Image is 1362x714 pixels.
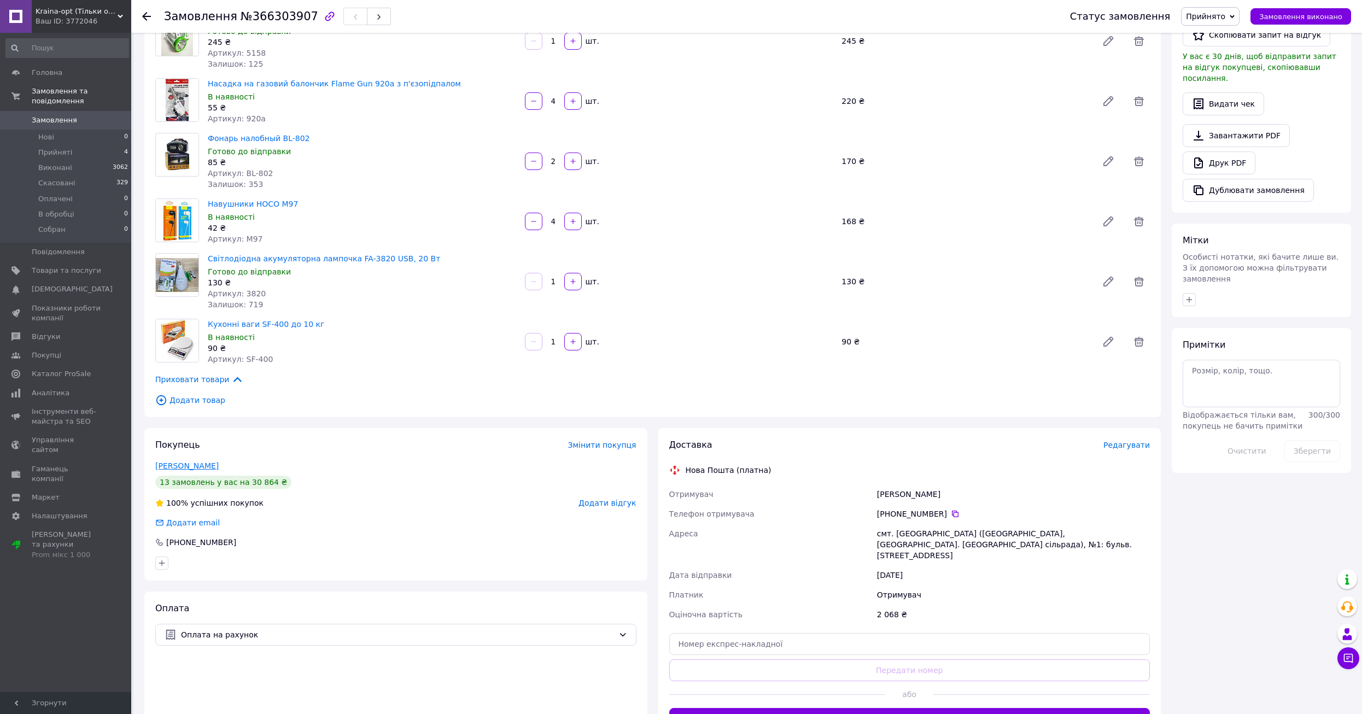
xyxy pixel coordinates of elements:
span: 3062 [113,163,128,173]
a: [PERSON_NAME] [155,461,219,470]
span: Редагувати [1103,441,1150,449]
div: шт. [583,336,600,347]
div: смт. [GEOGRAPHIC_DATA] ([GEOGRAPHIC_DATA], [GEOGRAPHIC_DATA]. [GEOGRAPHIC_DATA] сільрада), №1: бу... [875,524,1152,565]
a: Світлодіодна акумуляторна лампочка FA-3820 USB, 20 Вт [208,254,440,263]
span: Доставка [669,440,712,450]
span: Прийнято [1186,12,1225,21]
span: Приховати товари [155,373,243,385]
div: 55 ₴ [208,102,516,113]
div: 42 ₴ [208,223,516,233]
span: Видалити [1128,271,1150,292]
input: Пошук [5,38,129,58]
div: 85 ₴ [208,157,516,168]
span: [DEMOGRAPHIC_DATA] [32,284,113,294]
a: Друк PDF [1183,151,1255,174]
span: Готово до відправки [208,267,291,276]
a: Редагувати [1097,271,1119,292]
div: 220 ₴ [837,93,1093,109]
span: Мітки [1183,235,1209,245]
span: Готово до відправки [208,147,291,156]
span: Додати товар [155,394,1150,406]
span: 4 [124,148,128,157]
span: Артикул: SF-400 [208,355,273,364]
div: 90 ₴ [837,334,1093,349]
span: Отримувач [669,490,714,499]
span: Виконані [38,163,72,173]
span: Додати відгук [578,499,636,507]
span: Скасовані [38,178,75,188]
span: Повідомлення [32,247,85,257]
span: 300 / 300 [1308,411,1340,419]
span: Собран [38,225,66,235]
img: Фонарь налобный BL-802 [165,133,190,176]
span: Особисті нотатки, які бачите лише ви. З їх допомогою можна фільтрувати замовлення [1183,253,1338,283]
span: 0 [124,225,128,235]
div: Додати email [165,517,221,528]
span: Видалити [1128,150,1150,172]
span: Прийняті [38,148,72,157]
span: 0 [124,209,128,219]
span: Головна [32,68,62,78]
div: шт. [583,36,600,46]
span: Замовлення [164,10,237,23]
img: Світлодіодна акумуляторна лампочка FA-3820 USB, 20 Вт [156,258,198,292]
img: Навушники HOCO M97 [156,199,198,242]
span: Оплата на рахунок [181,629,614,641]
a: Редагувати [1097,90,1119,112]
div: [PHONE_NUMBER] [165,537,237,548]
span: Kraina-opt (Тiльки опт, мiн. замов. 2000 грн) [36,7,118,16]
span: Залишок: 719 [208,300,263,309]
a: Фонарь налобный BL-802 [208,134,310,143]
div: Статус замовлення [1070,11,1171,22]
div: [PERSON_NAME] [875,484,1152,504]
a: Завантажити PDF [1183,124,1290,147]
div: Prom мікс 1 000 [32,550,101,560]
span: 0 [124,194,128,204]
span: Замовлення [32,115,77,125]
a: Насадка на газовий балончик Flame Gun 920a з п'єзопідпалом [208,79,461,88]
span: Залишок: 353 [208,180,263,189]
span: Замовлення виконано [1259,13,1342,21]
div: 2 068 ₴ [875,605,1152,624]
div: 168 ₴ [837,214,1093,229]
span: Нові [38,132,54,142]
a: Редагувати [1097,210,1119,232]
span: Відгуки [32,332,60,342]
a: Навушники HOCO M97 [208,200,298,208]
span: В наявності [208,213,255,221]
span: Гаманець компанії [32,464,101,484]
span: Інструменти веб-майстра та SEO [32,407,101,426]
a: Редагувати [1097,30,1119,52]
div: Повернутися назад [142,11,151,22]
span: Дата відправки [669,571,732,580]
img: Насадка на газовий балончик Flame Gun 920a з п'єзопідпалом [156,79,198,121]
div: шт. [583,156,600,167]
img: Кухонні ваги SF-400 до 10 кг [156,319,198,362]
span: Відображається тільки вам, покупець не бачить примітки [1183,411,1302,430]
span: Артикул: 920a [208,114,266,123]
span: або [885,689,933,700]
span: В наявності [208,92,255,101]
img: Портативний кемпінговий ліхтар сонячною батареєю D-5158 [161,13,194,56]
span: Покупець [155,440,200,450]
div: Отримувач [875,585,1152,605]
span: Артикул: BL-802 [208,169,273,178]
span: Управління сайтом [32,435,101,455]
span: Змінити покупця [568,441,636,449]
span: Показники роботи компанії [32,303,101,323]
span: Видалити [1128,90,1150,112]
span: Адреса [669,529,698,538]
span: В наявності [208,333,255,342]
span: [PERSON_NAME] та рахунки [32,530,101,560]
button: Скопіювати запит на відгук [1183,24,1330,46]
div: Ваш ID: 3772046 [36,16,131,26]
span: Видалити [1128,210,1150,232]
div: 90 ₴ [208,343,516,354]
span: Маркет [32,493,60,502]
span: Замовлення та повідомлення [32,86,131,106]
input: Номер експрес-накладної [669,633,1150,655]
div: 130 ₴ [837,274,1093,289]
span: №366303907 [241,10,318,23]
div: 13 замовлень у вас на 30 864 ₴ [155,476,291,489]
div: 245 ₴ [837,33,1093,49]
